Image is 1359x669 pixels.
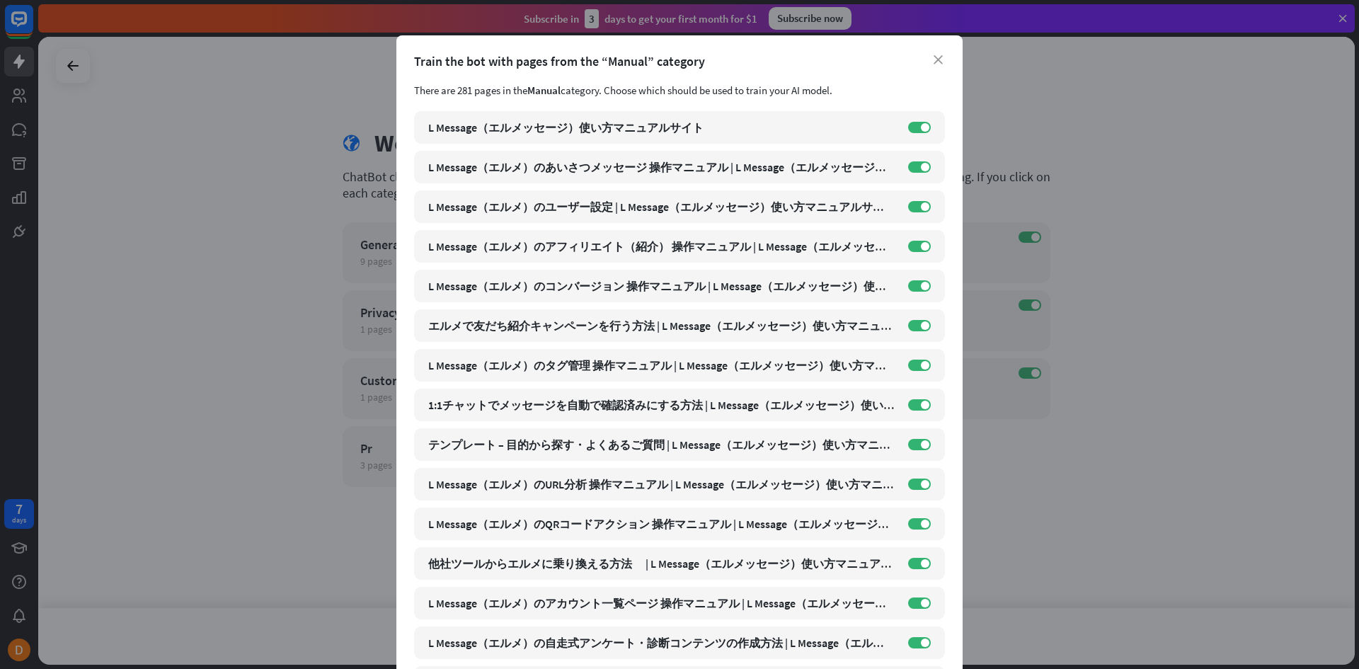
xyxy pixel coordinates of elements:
[428,398,894,412] div: 1:1チャットでメッセージを自動で確認済みにする方法 | L Message（エルメッセージ）使い方マニュアルサイト
[527,84,561,97] span: Manual
[428,120,894,135] div: L Message（エルメッセージ）使い方マニュアルサイト
[428,239,894,253] div: L Message（エルメ）のアフィリエイト（紹介） 操作マニュアル | L Message（エルメッセージ）使い方マニュアルサイト
[428,358,894,372] div: L Message（エルメ）のタグ管理 操作マニュアル | L Message（エルメッセージ）使い方マニュアルサイト
[934,55,943,64] i: close
[428,517,894,531] div: L Message（エルメ）のQRコードアクション 操作マニュアル | L Message（エルメッセージ）使い方マニュアルサイト
[428,477,894,491] div: L Message（エルメ）のURL分析 操作マニュアル | L Message（エルメッセージ）使い方マニュアルサイト
[414,53,945,69] div: Train the bot with pages from the “Manual” category
[414,84,945,97] div: There are 281 pages in the category. Choose which should be used to train your AI model.
[428,319,894,333] div: エルメで友だち紹介キャンペーンを行う方法 | L Message（エルメッセージ）使い方マニュアルサイト
[11,6,54,48] button: Open LiveChat chat widget
[428,438,894,452] div: テンプレート – 目的から探す・よくあるご質問 | L Message（エルメッセージ）使い方マニュアルサイト
[428,556,894,571] div: 他社ツールからエルメに乗り換える方法 | L Message（エルメッセージ）使い方マニュアルサイト
[428,279,894,293] div: L Message（エルメ）のコンバージョン 操作マニュアル | L Message（エルメッセージ）使い方マニュアルサイト
[428,160,894,174] div: L Message（エルメ）のあいさつメッセージ 操作マニュアル | L Message（エルメッセージ）使い方マニュアルサイト
[428,596,894,610] div: L Message（エルメ）のアカウント一覧ページ 操作マニュアル | L Message（エルメッセージ）使い方マニュアルサイト
[428,200,894,214] div: L Message（エルメ）のユーザー設定 | L Message（エルメッセージ）使い方マニュアルサイト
